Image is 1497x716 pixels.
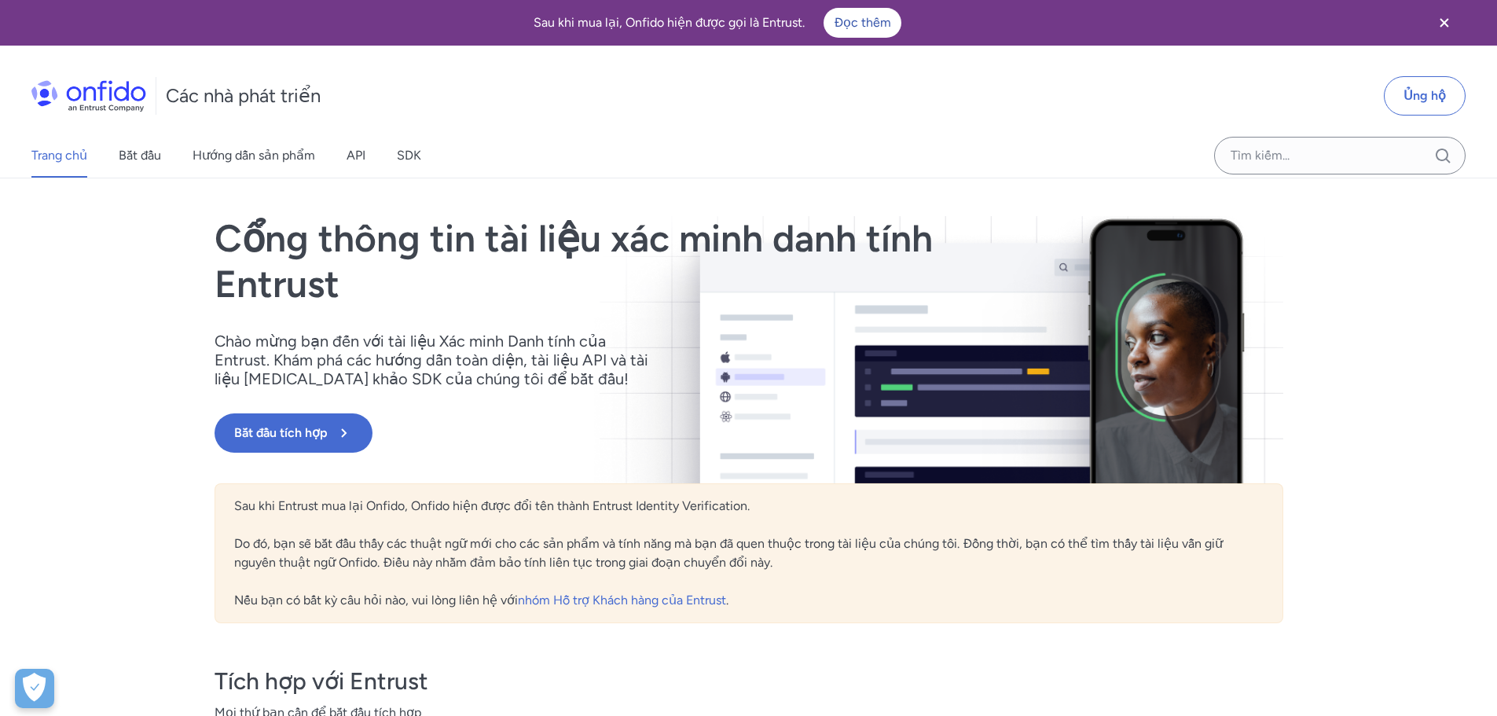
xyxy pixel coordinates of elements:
[215,215,933,307] font: Cổng thông tin tài liệu xác minh danh tính Entrust
[824,8,901,38] a: Đọc thêm
[1384,76,1466,116] a: Ủng hộ
[215,413,372,453] button: Bắt đầu tích hợp
[234,498,750,513] font: Sau khi Entrust mua lại Onfido, Onfido hiện được đổi tên thành Entrust Identity Verification.
[193,134,315,178] a: Hướng dẫn sản phẩm
[518,593,726,608] a: nhóm Hỗ trợ Khách hàng của Entrust
[834,15,891,30] font: Đọc thêm
[347,148,365,163] font: API
[1435,13,1454,32] svg: Đóng biểu ngữ
[397,134,421,178] a: SDK
[31,80,146,112] img: Logo Onfido
[234,536,1223,570] font: Do đó, bạn sẽ bắt đầu thấy các thuật ngữ mới cho các sản phẩm và tính năng mà bạn đã quen thuộc t...
[215,413,963,453] a: Bắt đầu tích hợp
[119,134,161,178] a: Bắt đầu
[534,15,805,30] font: Sau khi mua lại, Onfido hiện được gọi là Entrust.
[234,593,518,608] font: Nếu bạn có bất kỳ câu hỏi nào, vui lòng liên hệ với
[15,669,54,708] button: Mở Tùy chọn
[1415,3,1473,42] button: Đóng biểu ngữ
[193,148,315,163] font: Hướng dẫn sản phẩm
[119,148,161,163] font: Bắt đầu
[15,669,54,708] div: Tùy chọn Cookie
[166,84,321,107] font: Các nhà phát triển
[1403,88,1446,103] font: Ủng hộ
[1214,137,1466,174] input: Trường nhập tìm kiếm Onfido
[215,332,648,388] font: Chào mừng bạn đến với tài liệu Xác minh Danh tính của Entrust. Khám phá các hướng dẫn toàn diện, ...
[347,134,365,178] a: API
[31,134,87,178] a: Trang chủ
[215,666,428,696] font: Tích hợp với Entrust
[726,593,728,608] font: .
[397,148,421,163] font: SDK
[234,425,328,440] font: Bắt đầu tích hợp
[31,148,87,163] font: Trang chủ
